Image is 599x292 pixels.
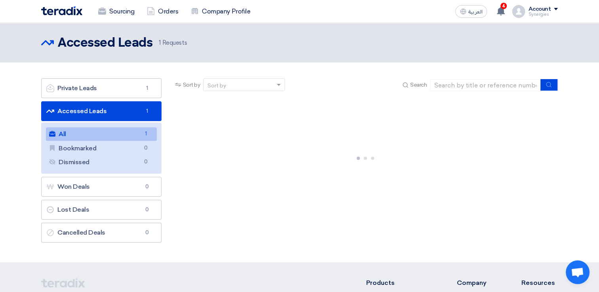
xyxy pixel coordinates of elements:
span: 0 [142,206,152,214]
span: 0 [141,158,150,166]
div: Sort by [207,82,226,90]
span: 1 [142,84,152,92]
a: Lost Deals0 [41,200,162,220]
div: Account [528,6,551,13]
span: 4 [500,3,507,9]
span: Search [410,81,427,89]
span: العربية [468,9,482,15]
span: 1 [142,107,152,115]
a: Sourcing [92,3,141,20]
span: 0 [142,229,152,237]
span: 1 [159,39,161,46]
img: Teradix logo [41,6,82,15]
a: All [46,127,157,141]
a: Company Profile [184,3,257,20]
button: العربية [455,5,487,18]
span: 0 [141,144,150,152]
span: Sort by [183,81,200,89]
span: 0 [142,183,152,191]
li: Products [366,278,433,288]
a: Orders [141,3,184,20]
a: Bookmarked [46,142,157,155]
span: Requests [159,38,187,47]
div: Synergies [528,12,558,17]
a: Dismissed [46,155,157,169]
li: Resources [521,278,558,288]
a: Open chat [566,260,589,284]
span: 1 [141,130,150,138]
img: profile_test.png [512,5,525,18]
li: Company [456,278,498,288]
a: Cancelled Deals0 [41,223,162,243]
a: Accessed Leads1 [41,101,162,121]
a: Won Deals0 [41,177,162,197]
input: Search by title or reference number [430,79,541,91]
a: Private Leads1 [41,78,162,98]
h2: Accessed Leads [58,35,152,51]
